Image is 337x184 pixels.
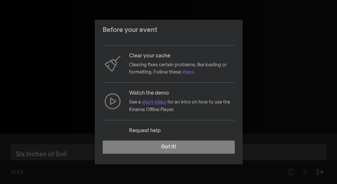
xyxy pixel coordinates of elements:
a: short video [142,100,166,105]
p: Clearing fixes certain problems, like loading or formatting. Follow these . [129,61,235,76]
p: Request help [129,127,235,135]
a: steps [182,70,194,75]
header: Before your event [95,20,243,40]
button: Got it! [103,140,235,154]
p: See a for an intro on how to use the Kinema Offline Player. [129,99,235,113]
p: Watch the demo [129,89,235,97]
p: Clear your cache [129,52,235,60]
